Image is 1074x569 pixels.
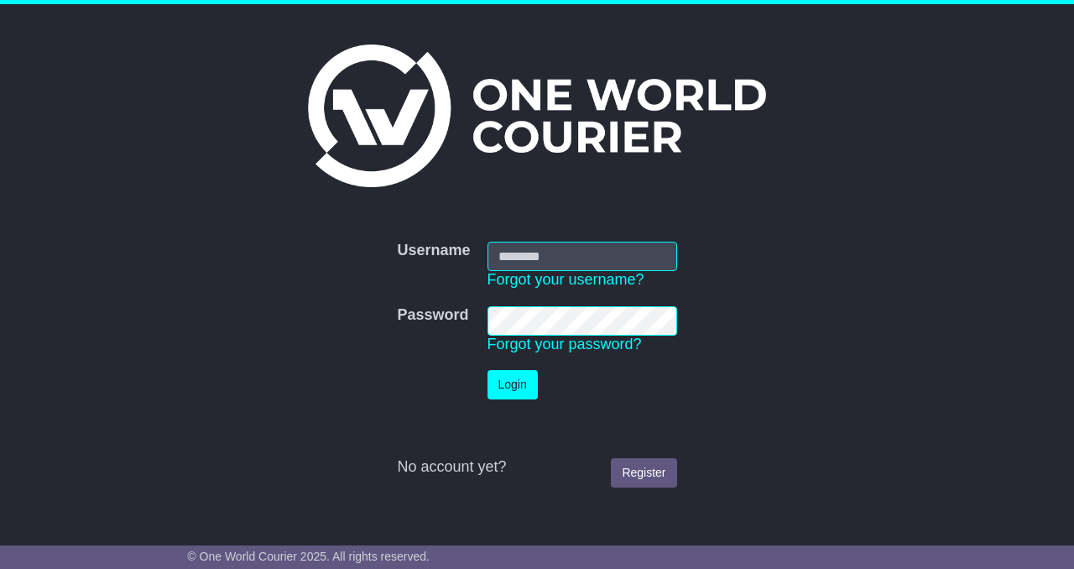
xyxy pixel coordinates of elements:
div: No account yet? [397,458,676,477]
a: Forgot your username? [487,271,644,288]
a: Forgot your password? [487,336,642,352]
label: Password [397,306,468,325]
button: Login [487,370,538,399]
span: © One World Courier 2025. All rights reserved. [187,550,430,563]
a: Register [611,458,676,488]
img: One World [308,44,766,187]
label: Username [397,242,470,260]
